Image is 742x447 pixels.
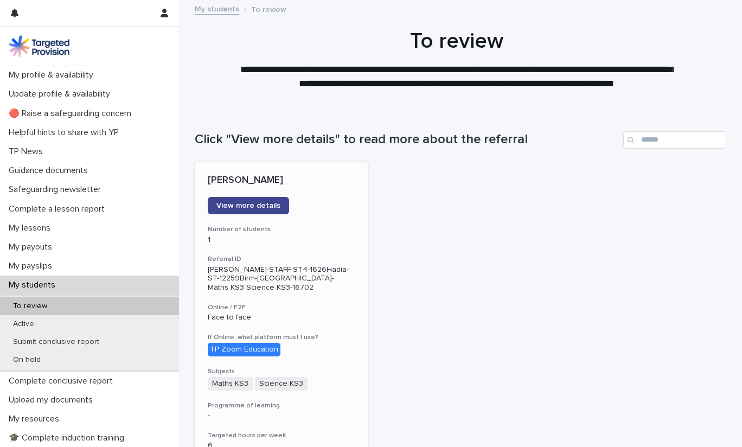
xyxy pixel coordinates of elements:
p: Face to face [208,313,355,322]
p: 1 [208,235,355,245]
p: Complete a lesson report [4,204,113,214]
p: My resources [4,414,68,424]
p: [PERSON_NAME]-STAFF-ST4-1626Hadia-ST-12259Birm-[GEOGRAPHIC_DATA]-Maths KS3 Science KS3-16702 [208,265,355,292]
div: TP Zoom Education [208,343,280,356]
p: 🎓 Complete induction training [4,433,133,443]
p: My students [4,280,64,290]
h3: Referral ID [208,255,355,264]
p: Safeguarding newsletter [4,184,110,195]
p: My payouts [4,242,61,252]
input: Search [623,131,726,149]
p: [PERSON_NAME] [208,175,355,187]
a: My students [195,2,239,15]
p: On hold [4,355,49,365]
img: M5nRWzHhSzIhMunXDL62 [9,35,69,57]
h3: Subjects [208,367,355,376]
p: My payslips [4,261,61,271]
h3: If Online, what platform must I use? [208,333,355,342]
h1: To review [191,28,722,54]
p: To review [251,3,286,15]
h1: Click "View more details" to read more about the referral [195,132,619,148]
p: Helpful hints to share with YP [4,127,127,138]
h3: Online / F2F [208,303,355,312]
p: Update profile & availability [4,89,119,99]
p: Guidance documents [4,165,97,176]
p: Upload my documents [4,395,101,405]
h3: Number of students [208,225,355,234]
p: My lessons [4,223,59,233]
h3: Targeted hours per week [208,431,355,440]
h3: Programme of learning [208,401,355,410]
p: To review [4,302,56,311]
p: Complete conclusive report [4,376,121,386]
span: Maths KS3 [208,377,253,391]
p: My profile & availability [4,70,102,80]
p: - [208,411,355,420]
p: TP News [4,146,52,157]
p: Active [4,320,43,329]
p: Submit conclusive report [4,337,108,347]
span: Science KS3 [255,377,308,391]
p: 🔴 Raise a safeguarding concern [4,108,140,119]
span: View more details [216,202,280,209]
a: View more details [208,197,289,214]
